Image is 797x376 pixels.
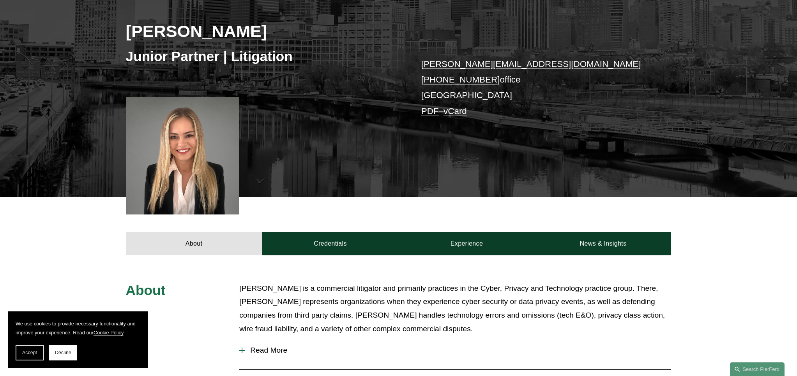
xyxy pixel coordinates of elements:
[245,346,671,355] span: Read More
[126,283,166,298] span: About
[421,106,439,116] a: PDF
[22,350,37,355] span: Accept
[55,350,71,355] span: Decline
[126,48,399,65] h3: Junior Partner | Litigation
[16,319,140,337] p: We use cookies to provide necessary functionality and improve your experience. Read our .
[399,232,535,255] a: Experience
[239,282,671,336] p: [PERSON_NAME] is a commercial litigator and primarily practices in the Cyber, Privacy and Technol...
[535,232,671,255] a: News & Insights
[16,345,44,360] button: Accept
[262,232,399,255] a: Credentials
[421,56,649,119] p: office [GEOGRAPHIC_DATA] –
[421,75,500,84] a: [PHONE_NUMBER]
[126,21,399,41] h2: [PERSON_NAME]
[421,59,641,69] a: [PERSON_NAME][EMAIL_ADDRESS][DOMAIN_NAME]
[94,330,124,336] a: Cookie Policy
[444,106,467,116] a: vCard
[126,232,262,255] a: About
[49,345,77,360] button: Decline
[730,362,785,376] a: Search this site
[8,311,148,368] section: Cookie banner
[239,340,671,360] button: Read More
